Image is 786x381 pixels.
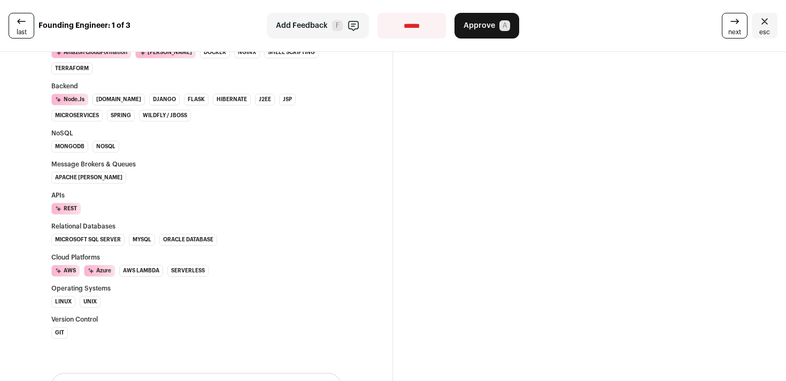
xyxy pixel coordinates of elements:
li: Microservices [51,110,103,121]
h3: Operating Systems [51,285,341,292]
li: MongoDB [51,141,88,153]
li: Django [149,94,180,105]
span: Approve [464,20,495,31]
h3: Backend [51,83,341,89]
li: NoSQL [93,141,119,153]
li: [DOMAIN_NAME] [93,94,145,105]
a: Close [752,13,777,39]
h3: APIs [51,192,341,199]
h3: NoSQL [51,130,341,136]
span: esc [759,28,770,36]
li: Apache [PERSON_NAME] [51,172,126,184]
h3: Message Brokers & Queues [51,161,341,167]
li: AWS Lambda [119,265,163,277]
a: last [9,13,34,39]
li: [PERSON_NAME] [135,47,196,58]
li: Hibernate [213,94,251,105]
li: REST [51,203,81,215]
h3: Cloud Platforms [51,254,341,261]
li: Serverless [167,265,209,277]
li: Azure [84,265,115,277]
li: Linux [51,296,75,308]
li: JSP [279,94,296,105]
span: A [499,20,510,31]
strong: Founding Engineer: 1 of 3 [38,20,130,31]
li: MySQL [129,234,155,246]
span: next [728,28,741,36]
span: last [17,28,27,36]
li: Unix [80,296,101,308]
a: next [722,13,748,39]
h3: Version Control [51,316,341,323]
li: AWS [51,265,80,277]
li: Oracle Database [159,234,217,246]
li: Spring [107,110,135,121]
span: F [332,20,343,31]
li: WildFly / JBoss [139,110,191,121]
li: Amazon CloudFormation [51,47,131,58]
li: Node.js [51,94,88,105]
li: Git [51,327,68,339]
li: J2EE [255,94,275,105]
li: Nginx [234,47,260,58]
li: Shell Scripting [264,47,319,58]
span: Add Feedback [276,20,328,31]
li: Terraform [51,63,93,74]
li: Docker [200,47,230,58]
h3: Relational Databases [51,223,341,230]
li: Flask [184,94,209,105]
button: Approve A [454,13,519,39]
li: Microsoft SQL Server [51,234,125,246]
button: Add Feedback F [267,13,369,39]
